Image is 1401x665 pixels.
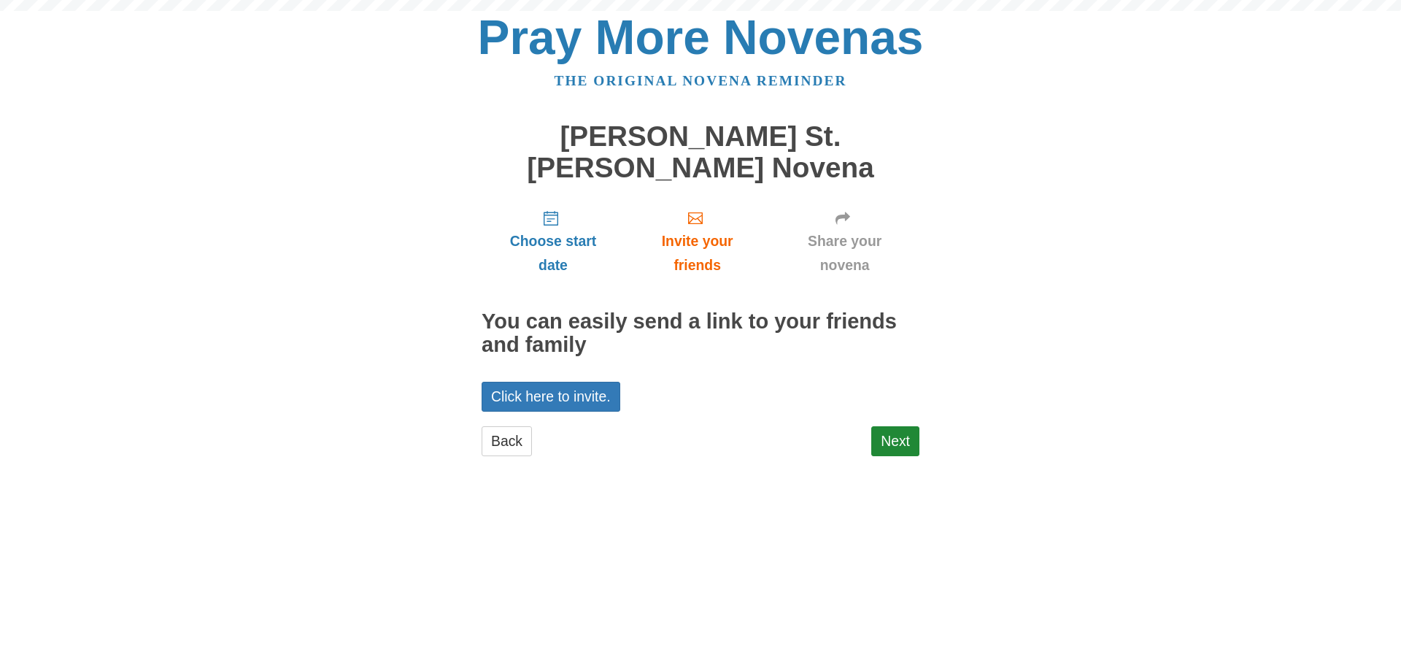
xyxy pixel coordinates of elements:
[784,229,905,277] span: Share your novena
[482,121,919,183] h1: [PERSON_NAME] St. [PERSON_NAME] Novena
[555,73,847,88] a: The original novena reminder
[482,382,620,412] a: Click here to invite.
[478,10,924,64] a: Pray More Novenas
[770,198,919,285] a: Share your novena
[639,229,755,277] span: Invite your friends
[871,426,919,456] a: Next
[482,426,532,456] a: Back
[496,229,610,277] span: Choose start date
[482,310,919,357] h2: You can easily send a link to your friends and family
[625,198,770,285] a: Invite your friends
[482,198,625,285] a: Choose start date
